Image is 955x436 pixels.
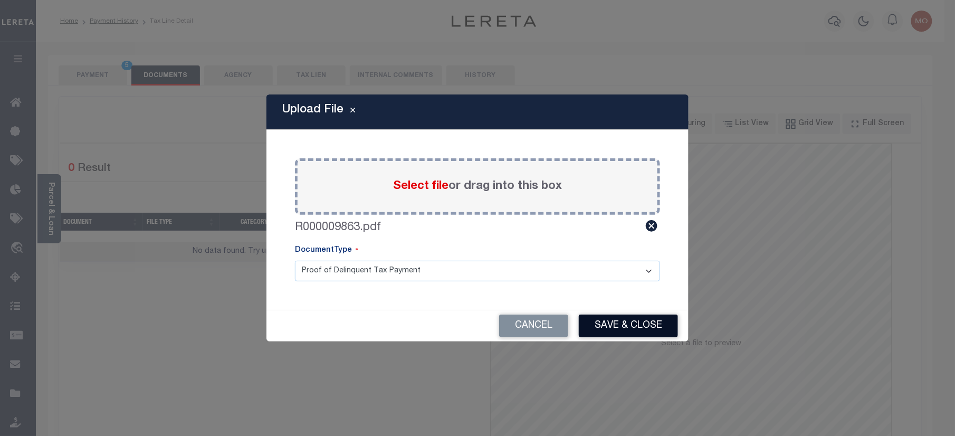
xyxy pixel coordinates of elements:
[393,181,448,192] span: Select file
[499,315,568,337] button: Cancel
[295,245,358,257] label: DocumentType
[295,219,381,236] label: R000009863.pdf
[393,178,562,195] label: or drag into this box
[579,315,678,337] button: Save & Close
[282,103,343,117] h5: Upload File
[343,106,362,118] button: Close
